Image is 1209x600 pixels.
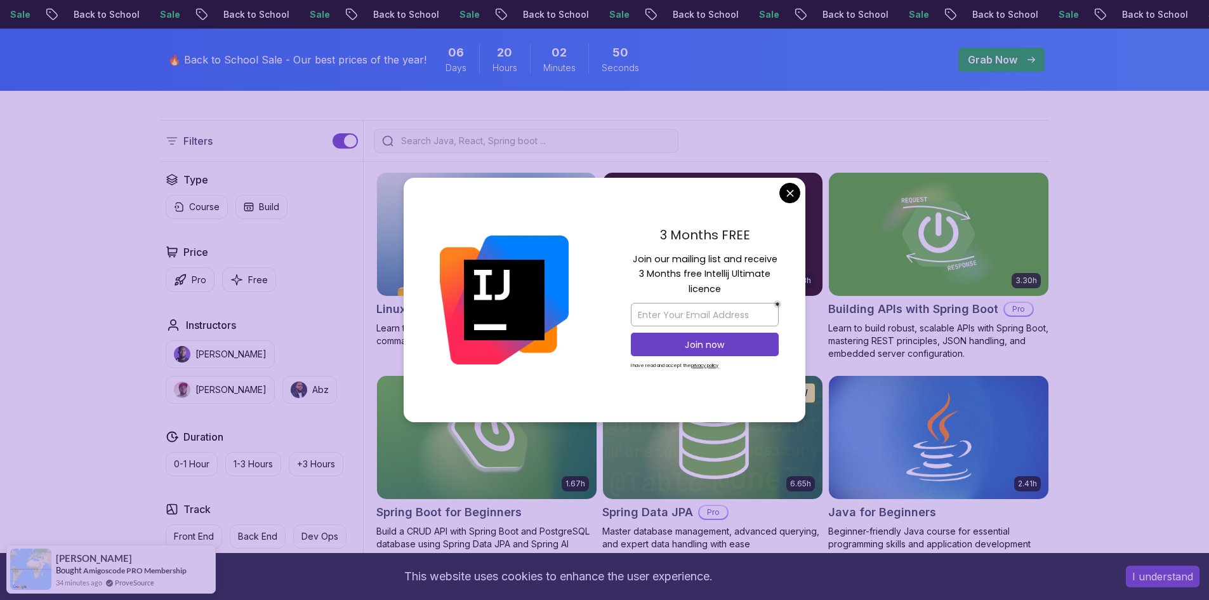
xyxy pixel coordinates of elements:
p: Sale [657,8,697,21]
p: Sale [208,8,248,21]
img: Java for Beginners card [829,376,1048,499]
button: Build [235,195,287,219]
img: Advanced Spring Boot card [603,173,823,296]
p: 3.30h [1015,276,1037,286]
a: ProveSource [115,577,154,588]
button: Back End [230,524,286,549]
a: Amigoscode PRO Membership [83,566,187,575]
button: +3 Hours [289,452,343,476]
p: Abz [312,383,329,396]
p: Pro [1005,303,1033,316]
p: Pro [699,506,727,519]
a: Linux Fundamentals card6.00hLinux FundamentalsProLearn the fundamentals of Linux and how to use t... [376,172,597,347]
p: Back End [238,530,277,543]
p: 1-3 Hours [234,458,273,470]
p: [PERSON_NAME] [195,348,267,361]
button: Pro [166,267,215,292]
p: 0-1 Hour [174,458,209,470]
p: Learn to build robust, scalable APIs with Spring Boot, mastering REST principles, JSON handling, ... [828,322,1049,360]
p: Course [189,201,220,213]
h2: Track [183,502,211,517]
img: Linux Fundamentals card [377,173,597,296]
h2: Java for Beginners [828,503,936,521]
p: Back to School [571,8,657,21]
img: provesource social proof notification image [10,549,51,590]
h2: Spring Data JPA [602,503,693,521]
p: Build [259,201,279,213]
div: This website uses cookies to enhance the user experience. [10,563,1107,590]
p: Sale [807,8,847,21]
p: Master database management, advanced querying, and expert data handling with ease [602,525,823,550]
p: [PERSON_NAME] [195,383,267,396]
span: Bought [56,565,82,575]
p: Sale [956,8,997,21]
button: Dev Ops [293,524,347,549]
button: Front End [166,524,222,549]
a: Spring Boot for Beginners card1.67hNEWSpring Boot for BeginnersBuild a CRUD API with Spring Boot ... [376,375,597,550]
button: Free [222,267,276,292]
h2: Type [183,172,208,187]
p: Back to School [421,8,507,21]
span: 20 Hours [497,44,512,62]
p: 🔥 Back to School Sale - Our best prices of the year! [168,52,426,67]
a: Spring Data JPA card6.65hNEWSpring Data JPAProMaster database management, advanced querying, and ... [602,375,823,550]
img: Spring Boot for Beginners card [377,376,597,499]
img: instructor img [174,382,190,398]
span: 34 minutes ago [56,577,102,588]
h2: Price [183,244,208,260]
span: Hours [492,62,517,74]
p: Back to School [1020,8,1106,21]
button: 0-1 Hour [166,452,218,476]
p: Back to School [121,8,208,21]
p: Sale [58,8,98,21]
p: Learn the fundamentals of Linux and how to use the command line [376,322,597,347]
a: Java for Beginners card2.41hJava for BeginnersBeginner-friendly Java course for essential program... [828,375,1049,550]
p: Filters [183,133,213,149]
a: Building APIs with Spring Boot card3.30hBuilding APIs with Spring BootProLearn to build robust, s... [828,172,1049,360]
button: instructor img[PERSON_NAME] [166,376,275,404]
p: Build a CRUD API with Spring Boot and PostgreSQL database using Spring Data JPA and Spring AI [376,525,597,550]
h2: Spring Boot for Beginners [376,503,522,521]
input: Search Java, React, Spring boot ... [399,135,670,147]
p: Sale [507,8,548,21]
p: Back to School [720,8,807,21]
a: Advanced Spring Boot card5.18hAdvanced Spring BootProDive deep into Spring Boot with our advanced... [602,172,823,360]
span: 6 Days [448,44,464,62]
p: 2.41h [1018,479,1037,489]
h2: Linux Fundamentals [376,300,489,318]
span: Seconds [602,62,639,74]
img: Spring Data JPA card [603,376,823,499]
p: +3 Hours [297,458,335,470]
p: Free [248,274,268,286]
p: Front End [174,530,214,543]
button: Course [166,195,228,219]
h2: Building APIs with Spring Boot [828,300,998,318]
button: instructor imgAbz [282,376,337,404]
p: Back to School [870,8,956,21]
p: 1.67h [565,479,585,489]
p: 6.65h [790,479,811,489]
p: Back to School [271,8,357,21]
button: instructor img[PERSON_NAME] [166,340,275,368]
span: 50 Seconds [612,44,628,62]
h2: Instructors [186,317,236,333]
p: Sale [1106,8,1147,21]
h2: Duration [183,429,223,444]
button: Accept cookies [1126,566,1199,587]
img: instructor img [291,382,307,398]
span: Minutes [543,62,576,74]
img: instructor img [174,346,190,363]
button: 1-3 Hours [225,452,281,476]
p: Pro [192,274,206,286]
p: Dev Ops [301,530,338,543]
span: 2 Minutes [552,44,567,62]
p: Beginner-friendly Java course for essential programming skills and application development [828,525,1049,550]
span: Days [446,62,466,74]
p: Grab Now [968,52,1017,67]
img: Building APIs with Spring Boot card [829,173,1048,296]
p: Sale [357,8,398,21]
span: [PERSON_NAME] [56,553,132,564]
